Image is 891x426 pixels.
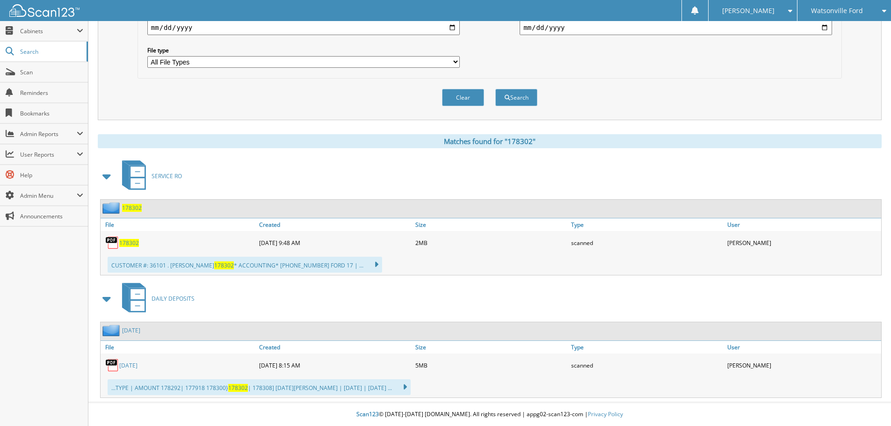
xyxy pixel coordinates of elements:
[722,8,775,14] span: [PERSON_NAME]
[569,233,725,252] div: scanned
[257,341,413,354] a: Created
[356,410,379,418] span: Scan123
[101,341,257,354] a: File
[844,381,891,426] iframe: Chat Widget
[102,325,122,336] img: folder2.png
[413,233,569,252] div: 2MB
[228,384,248,392] span: 178302
[119,361,138,369] a: [DATE]
[20,171,83,179] span: Help
[20,68,83,76] span: Scan
[101,218,257,231] a: File
[119,239,139,247] a: 178302
[257,356,413,375] div: [DATE] 8:15 AM
[20,212,83,220] span: Announcements
[105,236,119,250] img: PDF.png
[725,341,881,354] a: User
[108,257,382,273] div: CUSTOMER #: 36101 . [PERSON_NAME] * ACCOUNTING* [PHONE_NUMBER] FORD 17 | ...
[725,233,881,252] div: [PERSON_NAME]
[20,89,83,97] span: Reminders
[725,218,881,231] a: User
[116,280,195,317] a: DAILY DEPOSITS
[102,202,122,214] img: folder2.png
[122,326,140,334] a: [DATE]
[88,403,891,426] div: © [DATE]-[DATE] [DOMAIN_NAME]. All rights reserved | appg02-scan123-com |
[569,341,725,354] a: Type
[811,8,863,14] span: Watsonville Ford
[105,358,119,372] img: PDF.png
[122,204,142,212] a: 178302
[20,27,77,35] span: Cabinets
[9,4,80,17] img: scan123-logo-white.svg
[152,172,182,180] span: SERVICE RO
[257,233,413,252] div: [DATE] 9:48 AM
[495,89,537,106] button: Search
[725,356,881,375] div: [PERSON_NAME]
[20,151,77,159] span: User Reports
[147,46,460,54] label: File type
[413,341,569,354] a: Size
[108,379,411,395] div: ...TYPE | AMOUNT 178292| 177918 178300} | 178308] [DATE][PERSON_NAME] | [DATE] | [DATE] ...
[147,20,460,35] input: start
[413,218,569,231] a: Size
[20,48,82,56] span: Search
[257,218,413,231] a: Created
[152,295,195,303] span: DAILY DEPOSITS
[20,109,83,117] span: Bookmarks
[98,134,882,148] div: Matches found for "178302"
[116,158,182,195] a: SERVICE RO
[520,20,832,35] input: end
[588,410,623,418] a: Privacy Policy
[442,89,484,106] button: Clear
[20,192,77,200] span: Admin Menu
[214,261,234,269] span: 178302
[20,130,77,138] span: Admin Reports
[569,356,725,375] div: scanned
[569,218,725,231] a: Type
[413,356,569,375] div: 5MB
